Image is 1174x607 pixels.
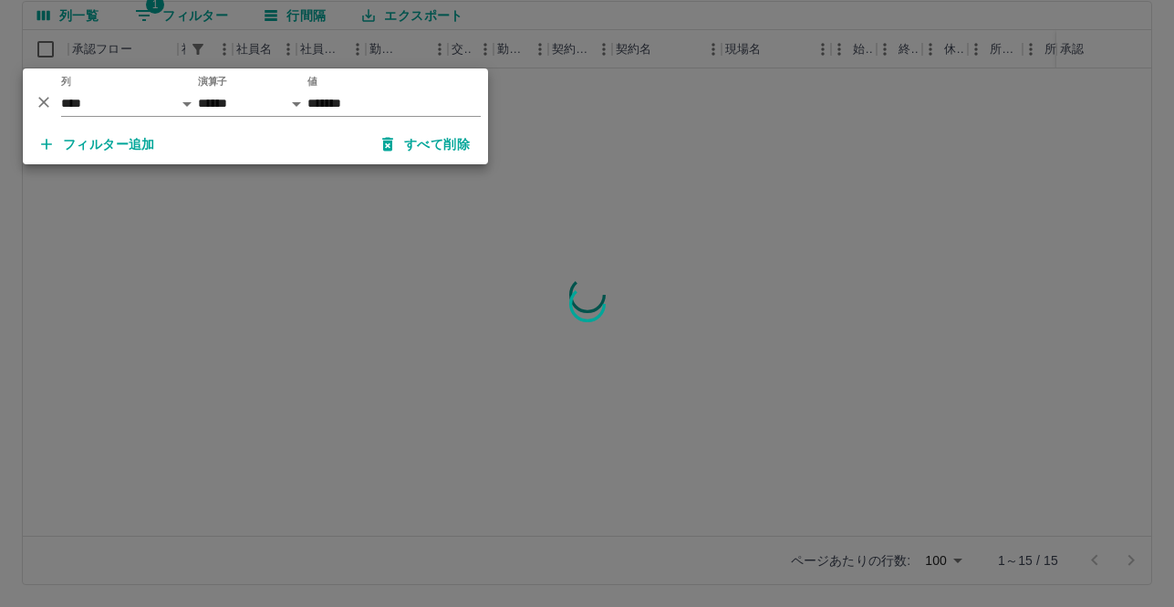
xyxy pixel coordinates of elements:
[198,75,227,89] label: 演算子
[368,128,484,161] button: すべて削除
[26,128,170,161] button: フィルター追加
[61,75,71,89] label: 列
[307,75,317,89] label: 値
[30,89,57,116] button: 削除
